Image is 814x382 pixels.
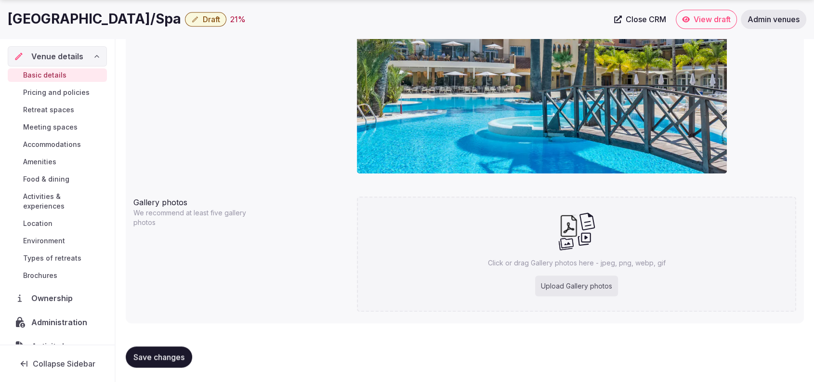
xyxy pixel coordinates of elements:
[8,269,107,282] a: Brochures
[8,103,107,117] a: Retreat spaces
[203,14,220,24] span: Draft
[8,172,107,186] a: Food & dining
[8,10,181,28] h1: [GEOGRAPHIC_DATA]/Spa
[133,208,257,227] p: We recommend at least five gallery photos
[694,14,731,24] span: View draft
[133,193,349,208] div: Gallery photos
[33,359,95,369] span: Collapse Sidebar
[748,14,800,24] span: Admin venues
[23,219,53,228] span: Location
[23,174,69,184] span: Food & dining
[23,192,103,211] span: Activities & experiences
[8,234,107,248] a: Environment
[488,258,666,268] p: Click or drag Gallery photos here - jpeg, png, webp, gif
[8,353,107,374] button: Collapse Sidebar
[31,341,78,352] span: Activity log
[8,336,107,356] a: Activity log
[23,70,66,80] span: Basic details
[8,86,107,99] a: Pricing and policies
[8,155,107,169] a: Amenities
[8,138,107,151] a: Accommodations
[8,217,107,230] a: Location
[31,316,91,328] span: Administration
[31,51,83,62] span: Venue details
[626,14,666,24] span: Close CRM
[185,12,226,26] button: Draft
[230,13,246,25] button: 21%
[23,105,74,115] span: Retreat spaces
[676,10,737,29] a: View draft
[608,10,672,29] a: Close CRM
[8,251,107,265] a: Types of retreats
[23,88,90,97] span: Pricing and policies
[8,68,107,82] a: Basic details
[126,346,192,368] button: Save changes
[230,13,246,25] div: 21 %
[8,312,107,332] a: Administration
[23,253,81,263] span: Types of retreats
[23,140,81,149] span: Accommodations
[8,120,107,134] a: Meeting spaces
[31,292,77,304] span: Ownership
[8,190,107,213] a: Activities & experiences
[133,352,184,362] span: Save changes
[23,122,78,132] span: Meeting spaces
[23,236,65,246] span: Environment
[535,276,618,297] div: Upload Gallery photos
[741,10,806,29] a: Admin venues
[8,288,107,308] a: Ownership
[23,157,56,167] span: Amenities
[23,271,57,280] span: Brochures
